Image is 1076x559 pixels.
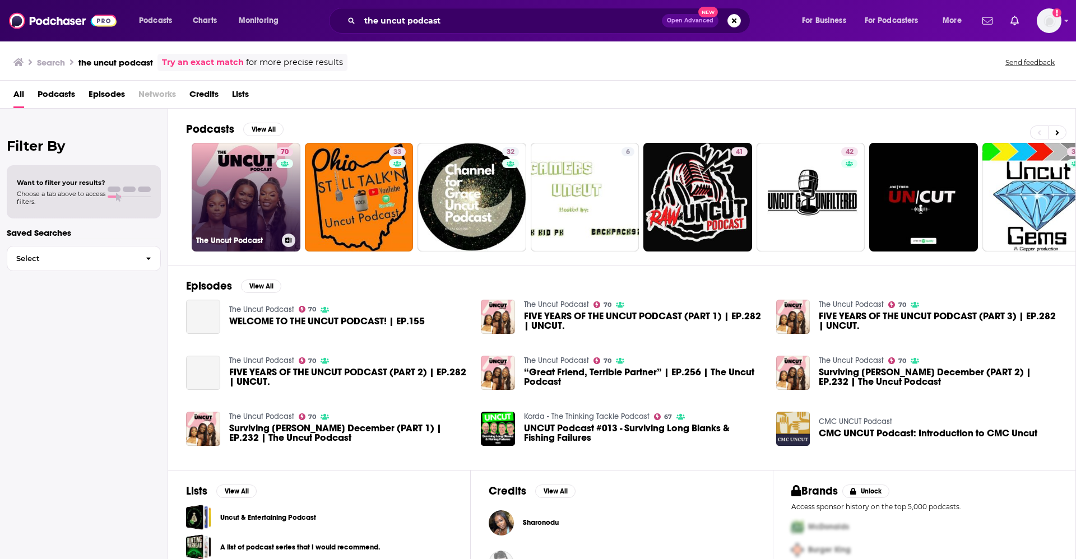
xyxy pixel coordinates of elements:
span: New [698,7,718,17]
a: Surviving Detty December (PART 1) | EP.232 | The Uncut Podcast [186,412,220,446]
a: The Uncut Podcast [524,300,589,309]
svg: Add a profile image [1052,8,1061,17]
h2: Episodes [186,279,232,293]
a: 70 [593,301,611,308]
a: Sharonodu [489,510,514,535]
a: A list of podcast series that I would recommend. [220,541,380,553]
span: Open Advanced [667,18,713,24]
h2: Filter By [7,138,161,154]
a: 42 [841,147,858,156]
button: open menu [231,12,293,30]
a: Episodes [89,85,125,108]
a: 33 [389,147,406,156]
img: “Great Friend, Terrible Partner” | EP.256 | The Uncut Podcast [481,356,515,390]
img: First Pro Logo [787,515,808,538]
span: Select [7,255,137,262]
a: FIVE YEARS OF THE UNCUT PODCAST (PART 2) | EP.282 | UNCUT. [229,367,468,386]
a: 70The Uncut Podcast [192,143,300,251]
a: 6 [531,143,639,251]
a: 70 [299,357,317,364]
span: Surviving [PERSON_NAME] December (PART 2) | EP.232 | The Uncut Podcast [819,367,1058,386]
a: All [13,85,24,108]
button: Open AdvancedNew [662,14,718,27]
p: Saved Searches [7,227,161,238]
button: View All [243,123,284,136]
span: 32 [507,147,514,158]
a: The Uncut Podcast [229,356,294,365]
img: Surviving Detty December (PART 2) | EP.232 | The Uncut Podcast [776,356,810,390]
span: Surviving [PERSON_NAME] December (PART 1) | EP.232 | The Uncut Podcast [229,423,468,442]
span: 70 [898,302,906,308]
h2: Podcasts [186,122,234,136]
div: Search podcasts, credits, & more... [340,8,761,34]
a: 67 [654,413,672,420]
span: 70 [308,358,316,364]
span: Charts [193,13,217,29]
a: 41 [643,143,752,251]
span: Burger King [808,545,851,555]
span: 6 [626,147,630,158]
span: Monitoring [239,13,279,29]
a: 70 [888,357,906,364]
input: Search podcasts, credits, & more... [360,12,662,30]
span: Choose a tab above to access filters. [17,190,105,206]
span: WELCOME TO THE UNCUT PODCAST! | EP.155 [229,316,425,326]
a: “Great Friend, Terrible Partner” | EP.256 | The Uncut Podcast [524,367,763,386]
button: SharonoduSharonodu [489,505,755,541]
img: FIVE YEARS OF THE UNCUT PODCAST (PART 3) | EP.282 | UNCUT. [776,300,810,334]
button: Show profile menu [1037,8,1061,33]
a: Podcasts [38,85,75,108]
a: FIVE YEARS OF THE UNCUT PODCAST (PART 1) | EP.282 | UNCUT. [524,311,763,330]
a: 70 [593,357,611,364]
a: 6 [622,147,634,156]
a: 70 [299,413,317,420]
a: Lists [232,85,249,108]
a: FIVE YEARS OF THE UNCUT PODCAST (PART 3) | EP.282 | UNCUT. [819,311,1058,330]
span: Logged in as evankrask [1037,8,1061,33]
a: CreditsView All [489,484,576,498]
h2: Brands [791,484,838,498]
a: EpisodesView All [186,279,281,293]
span: Want to filter your results? [17,179,105,187]
img: CMC UNCUT Podcast: Introduction to CMC Uncut [776,412,810,446]
a: FIVE YEARS OF THE UNCUT PODCAST (PART 1) | EP.282 | UNCUT. [481,300,515,334]
a: 70 [888,301,906,308]
a: 32 [418,143,526,251]
a: The Uncut Podcast [229,412,294,421]
button: View All [216,485,257,498]
span: McDonalds [808,522,849,532]
button: open menu [935,12,976,30]
h3: Search [37,57,65,68]
span: 33 [393,147,401,158]
button: Unlock [842,485,890,498]
a: Show notifications dropdown [978,11,997,30]
span: More [943,13,962,29]
p: Access sponsor history on the top 5,000 podcasts. [791,502,1058,511]
button: open menu [857,12,935,30]
a: 42 [757,143,865,251]
button: open menu [794,12,860,30]
a: CMC UNCUT Podcast: Introduction to CMC Uncut [819,428,1037,438]
button: Send feedback [1002,58,1058,67]
a: The Uncut Podcast [819,356,884,365]
h3: the uncut podcast [78,57,153,68]
a: Surviving Detty December (PART 1) | EP.232 | The Uncut Podcast [229,423,468,442]
button: View All [535,485,576,498]
span: 42 [846,147,854,158]
span: Sharonodu [523,518,559,527]
a: 70 [276,147,293,156]
a: FIVE YEARS OF THE UNCUT PODCAST (PART 2) | EP.282 | UNCUT. [186,356,220,390]
a: Uncut & Entertaining Podcast [186,505,211,530]
button: Select [7,246,161,271]
a: 41 [731,147,748,156]
a: Podchaser - Follow, Share and Rate Podcasts [9,10,117,31]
